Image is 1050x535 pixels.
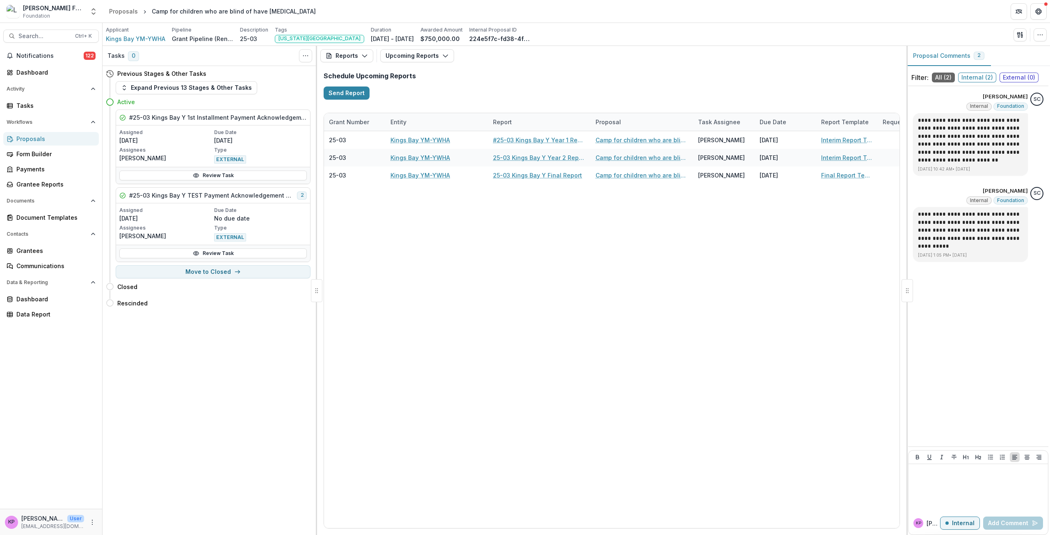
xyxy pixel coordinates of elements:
button: Bullet List [986,452,995,462]
a: Interim Report Template [821,153,873,162]
span: External ( 0 ) [1000,73,1039,82]
p: Description [240,26,268,34]
button: Open Documents [3,194,99,207]
button: Heading 2 [973,452,983,462]
div: Request ID [878,113,939,131]
span: Documents [7,198,87,204]
span: Foundation [23,12,50,20]
span: Internal [970,198,988,203]
a: Interim Report Template [821,136,873,144]
div: [PERSON_NAME] [698,136,745,144]
p: Applicant [106,26,129,34]
button: Add Comment [983,517,1043,530]
button: Open entity switcher [88,3,99,20]
a: 25-03 Kings Bay Y Final Report [493,171,582,180]
a: Form Builder [3,147,99,161]
div: Grant Number [324,113,386,131]
p: Grant Pipeline (Renewals) [172,34,233,43]
button: Open Workflows [3,116,99,129]
p: Internal [952,520,975,527]
div: Document Templates [16,213,92,222]
span: Contacts [7,231,87,237]
span: Foundation [997,198,1024,203]
p: [DATE] - [DATE] [371,34,414,43]
div: Due Date [755,113,816,131]
button: Bold [913,452,922,462]
button: Expand Previous 13 Stages & Other Tasks [116,81,257,94]
button: Ordered List [997,452,1007,462]
h3: Tasks [107,52,125,59]
a: Review Task [119,248,307,258]
div: Request ID [878,118,919,126]
p: Filter: [911,73,929,82]
a: Document Templates [3,211,99,224]
nav: breadcrumb [106,5,319,17]
div: [DATE] [755,131,816,149]
div: Sandra Ching [1034,97,1041,102]
button: Proposal Comments [906,46,991,66]
span: Data & Reporting [7,280,87,285]
p: 224e5f7c-fd38-4f1a-91bd-5fff2535cbb8 [469,34,531,43]
span: Workflows [7,119,87,125]
p: [PERSON_NAME] [119,154,212,162]
h4: Previous Stages & Other Tasks [117,69,206,78]
div: Report [488,118,517,126]
button: Move to Closed [116,265,310,278]
div: Khanh Phan [916,521,921,525]
p: Awarded Amount [420,26,463,34]
div: Proposal [591,118,626,126]
span: Foundation [997,103,1024,109]
p: [DATE] [119,214,212,223]
button: Get Help [1030,3,1047,20]
button: Align Left [1010,452,1020,462]
div: Entity [386,118,411,126]
button: Heading 1 [961,452,971,462]
p: [PERSON_NAME] [983,187,1028,195]
div: Grant Number [324,118,374,126]
span: Internal [970,103,988,109]
p: No due date [214,214,307,223]
div: 25-03 [329,171,346,180]
p: [PERSON_NAME] [983,93,1028,101]
p: Assignees [119,146,212,154]
button: Search... [3,30,99,43]
div: [PERSON_NAME] [698,153,745,162]
a: Review Task [119,171,307,180]
p: [PERSON_NAME] P [927,519,940,528]
span: EXTERNAL [214,155,246,164]
span: Notifications [16,52,84,59]
button: Notifications122 [3,49,99,62]
div: Proposal [591,113,693,131]
p: 25-03 [240,34,257,43]
div: Report Template [816,118,874,126]
span: 2 [297,191,307,200]
p: [EMAIL_ADDRESS][DOMAIN_NAME] [21,523,84,530]
div: 25-03 [329,153,346,162]
a: Final Report Template [821,171,873,180]
div: Khanh Phan [8,519,15,525]
button: Upcoming Reports [380,49,454,62]
button: Send Report [324,87,370,100]
h4: Active [117,98,135,106]
a: Proposals [3,132,99,146]
div: Entity [386,113,488,131]
button: Reports [320,49,373,62]
button: Open Contacts [3,228,99,241]
p: [DATE] 1:05 PM • [DATE] [918,252,1023,258]
span: Search... [18,33,70,40]
a: Grantees [3,244,99,257]
a: #25-03 Kings Bay Y Year 1 Report [493,136,586,144]
p: [DATE] [119,136,212,145]
div: Communications [16,262,92,270]
div: Proposals [109,7,138,16]
span: 2 [977,52,981,58]
a: Kings Bay YM-YWHA [390,153,450,162]
div: Data Report [16,310,92,319]
p: Type [214,224,307,232]
a: Kings Bay YM-YWHA [106,34,165,43]
p: Type [214,146,307,154]
a: Kings Bay YM-YWHA [390,136,450,144]
button: Toggle View Cancelled Tasks [299,49,312,62]
p: Tags [275,26,287,34]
